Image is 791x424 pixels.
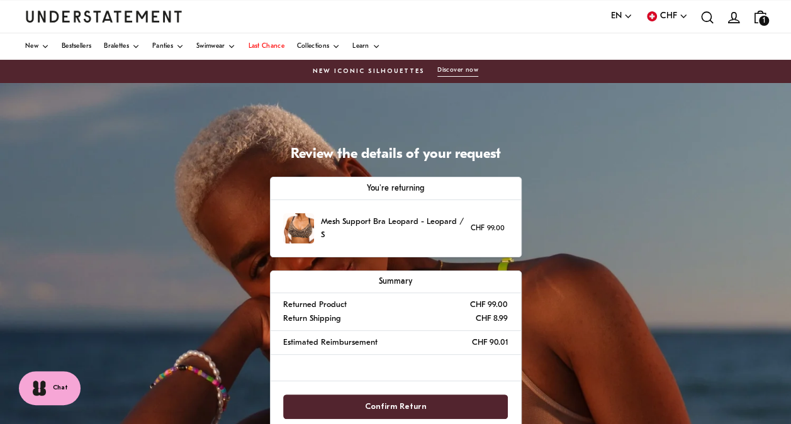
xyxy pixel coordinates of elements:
a: Understatement Homepage [25,11,182,22]
span: Collections [297,43,329,50]
span: New Iconic Silhouettes [313,67,425,77]
button: Confirm Return [283,394,507,419]
p: Mesh Support Bra Leopard - Leopard / S [320,215,464,242]
span: Last Chance [248,43,284,50]
span: Confirm Return [365,395,427,418]
span: Swimwear [196,43,225,50]
a: New Iconic SilhouettesDiscover now [25,66,766,77]
a: Swimwear [196,33,235,60]
span: New [25,43,38,50]
p: Summary [283,275,507,288]
button: CHF [645,9,688,23]
a: Panties [152,33,184,60]
p: CHF 99.00 [470,223,504,235]
a: Last Chance [248,33,284,60]
p: Return Shipping [283,312,340,325]
button: EN [611,9,632,23]
p: CHF 99.00 [470,298,508,311]
h1: Review the details of your request [270,146,522,164]
p: Estimated Reimbursement [283,336,378,349]
span: EN [611,9,622,23]
a: 1 [747,4,773,30]
span: CHF [660,9,677,23]
span: 1 [759,16,769,26]
p: You're returning [283,182,507,195]
span: Panties [152,43,173,50]
a: New [25,33,49,60]
button: Chat [19,371,81,405]
a: Bralettes [104,33,140,60]
a: Bestsellers [62,33,91,60]
img: 34_02003886-4d24-43e4-be8a-9f669a7db11e.jpg [283,213,314,244]
a: Collections [297,33,340,60]
span: Bestsellers [62,43,91,50]
p: CHF 8.99 [476,312,508,325]
p: CHF 90.01 [472,336,508,349]
a: Learn [352,33,380,60]
span: Bralettes [104,43,129,50]
span: Chat [53,383,68,393]
span: Learn [352,43,369,50]
button: Discover now [437,66,478,77]
p: Returned Product [283,298,347,311]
